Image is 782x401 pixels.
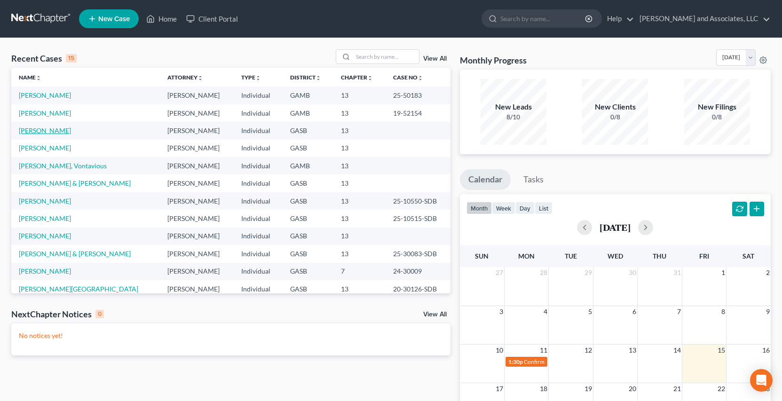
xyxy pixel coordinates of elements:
a: [PERSON_NAME] [19,232,71,240]
span: 3 [498,306,504,317]
span: 30 [628,267,637,278]
a: [PERSON_NAME] [19,197,71,205]
td: GAMB [283,104,333,122]
td: GASB [283,140,333,157]
span: 12 [584,345,593,356]
span: 9 [765,306,771,317]
td: 13 [333,140,385,157]
td: [PERSON_NAME] [160,104,234,122]
a: [PERSON_NAME] & [PERSON_NAME] [19,250,131,258]
td: Individual [234,210,283,227]
td: Individual [234,86,283,104]
td: [PERSON_NAME] [160,280,234,298]
button: list [535,202,553,214]
a: [PERSON_NAME], Vontavious [19,162,107,170]
a: [PERSON_NAME][GEOGRAPHIC_DATA] [19,285,138,293]
span: 31 [672,267,682,278]
button: week [492,202,515,214]
td: [PERSON_NAME] [160,210,234,227]
span: New Case [98,16,130,23]
div: Recent Cases [11,53,77,64]
span: 22 [717,383,726,394]
td: 25-50183 [386,86,450,104]
span: 21 [672,383,682,394]
td: [PERSON_NAME] [160,228,234,245]
button: day [515,202,535,214]
td: 13 [333,86,385,104]
td: 13 [333,192,385,210]
a: Chapterunfold_more [341,74,373,81]
span: 10 [495,345,504,356]
a: View All [423,55,447,62]
td: GASB [283,263,333,280]
a: [PERSON_NAME] [19,126,71,134]
a: [PERSON_NAME] [19,267,71,275]
span: 19 [584,383,593,394]
td: GASB [283,192,333,210]
td: Individual [234,140,283,157]
h2: [DATE] [600,222,631,232]
span: 1 [720,267,726,278]
span: 13 [628,345,637,356]
a: Typeunfold_more [241,74,261,81]
td: 13 [333,104,385,122]
td: Individual [234,263,283,280]
a: Districtunfold_more [290,74,321,81]
td: [PERSON_NAME] [160,122,234,139]
span: 29 [584,267,593,278]
span: 7 [676,306,682,317]
div: 0 [95,310,104,318]
td: Individual [234,228,283,245]
span: Fri [699,252,709,260]
span: Wed [608,252,623,260]
i: unfold_more [367,75,373,81]
i: unfold_more [255,75,261,81]
div: Open Intercom Messenger [750,369,773,392]
td: GAMB [283,157,333,174]
a: [PERSON_NAME] [19,144,71,152]
td: Individual [234,192,283,210]
td: 13 [333,280,385,298]
a: [PERSON_NAME] & [PERSON_NAME] [19,179,131,187]
span: Sun [475,252,489,260]
div: NextChapter Notices [11,308,104,320]
td: Individual [234,245,283,262]
span: 1:30p [508,358,523,365]
div: New Clients [582,102,648,112]
div: 0/8 [684,112,750,122]
span: 17 [495,383,504,394]
td: 19-52154 [386,104,450,122]
span: 6 [632,306,637,317]
td: 13 [333,157,385,174]
div: 0/8 [582,112,648,122]
p: No notices yet! [19,331,443,340]
a: Client Portal [182,10,243,27]
input: Search by name... [500,10,586,27]
td: GASB [283,122,333,139]
span: 14 [672,345,682,356]
td: 20-30126-SDB [386,280,450,298]
div: 15 [66,54,77,63]
a: Home [142,10,182,27]
span: 27 [495,267,504,278]
span: 5 [587,306,593,317]
a: Case Nounfold_more [393,74,423,81]
span: 8 [720,306,726,317]
td: [PERSON_NAME] [160,157,234,174]
td: 24-30009 [386,263,450,280]
td: GASB [283,280,333,298]
td: 13 [333,210,385,227]
div: 8/10 [481,112,546,122]
span: 15 [717,345,726,356]
span: 16 [761,345,771,356]
a: View All [423,311,447,318]
a: Nameunfold_more [19,74,41,81]
td: Individual [234,104,283,122]
td: [PERSON_NAME] [160,86,234,104]
td: 25-10550-SDB [386,192,450,210]
span: 11 [539,345,548,356]
td: 25-30083-SDB [386,245,450,262]
a: [PERSON_NAME] [19,109,71,117]
span: 2 [765,267,771,278]
span: Sat [743,252,754,260]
